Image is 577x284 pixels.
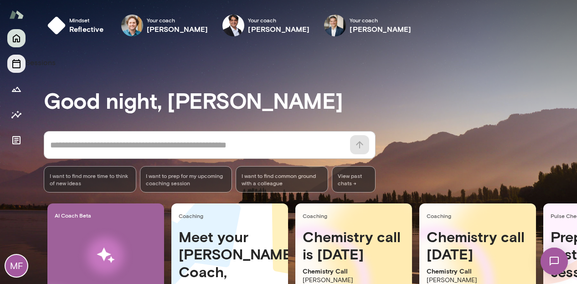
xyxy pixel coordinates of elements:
[318,11,417,40] div: Mark ZschockeYour coach[PERSON_NAME]
[7,106,26,124] button: Insights
[9,6,24,23] img: Mento
[147,16,208,24] span: Your coach
[50,172,130,187] span: I want to find more time to think of new ideas
[7,55,26,73] button: Sessions
[303,212,408,219] span: Coaching
[242,172,322,187] span: I want to find common ground with a colleague
[248,24,309,35] h6: [PERSON_NAME]
[44,166,136,193] div: I want to find more time to think of new ideas
[427,267,529,276] p: Chemistry Call
[147,24,208,35] h6: [PERSON_NAME]
[427,212,532,219] span: Coaching
[47,16,66,35] img: mindset
[69,24,104,35] h6: reflective
[44,11,111,40] button: Mindsetreflective
[55,212,160,219] span: AI Coach Beta
[222,15,244,36] img: Raj Manghani
[350,24,411,35] h6: [PERSON_NAME]
[7,29,26,47] button: Home
[121,15,143,36] img: Brock Meltzer
[140,166,232,193] div: I want to prep for my upcoming coaching session
[115,11,215,40] div: Brock MeltzerYour coach[PERSON_NAME]
[248,16,309,24] span: Your coach
[303,228,405,263] h4: Chemistry call is [DATE]
[427,228,529,263] h4: Chemistry call [DATE]
[332,166,376,193] span: View past chats ->
[216,11,316,40] div: Raj ManghaniYour coach[PERSON_NAME]
[7,80,26,98] button: Growth Plan
[236,166,328,193] div: I want to find common ground with a colleague
[5,255,27,277] div: MF
[303,267,405,276] p: Chemistry Call
[69,16,104,24] span: Mindset
[179,212,284,219] span: Coaching
[324,15,346,36] img: Mark Zschocke
[350,16,411,24] span: Your coach
[146,172,227,187] span: I want to prep for my upcoming coaching session
[44,87,577,113] h3: Good night, [PERSON_NAME]
[7,131,26,149] button: Documents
